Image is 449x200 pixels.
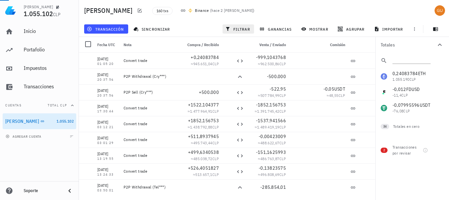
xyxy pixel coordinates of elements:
span: CLP [212,125,219,129]
span: -500.000 [267,73,286,79]
span: ≈ [255,125,286,129]
span: USDT [334,86,345,92]
button: filtrar [223,24,254,34]
div: CLP-icon [224,89,231,96]
span: ≈ [258,156,286,161]
span: CLP [279,109,286,114]
span: ≈ [258,140,286,145]
button: sincronizar [131,24,174,34]
div: 20:37:56 [97,94,118,97]
span: filtrar [226,26,250,32]
span: ≈ [191,61,219,66]
div: USDT-icon [291,57,298,64]
span: -151,1625993 [256,149,286,155]
span: mostrar [302,26,328,32]
span: -1537,941566 [256,118,286,124]
div: [DATE] [97,119,118,126]
span: CLP [212,140,219,145]
button: Totales [375,37,449,53]
span: hace 2 [PERSON_NAME] [211,8,253,13]
a: Transacciones [3,79,76,95]
div: 20:37:56 [97,78,118,81]
span: ganancias [261,26,292,32]
div: P2P Sell (Cry***) [124,90,177,95]
div: Impuestos [24,65,74,71]
div: [DATE] [97,87,118,94]
div: Convert trade [124,169,177,174]
div: 03:50:01 [97,189,118,192]
span: ≈ [191,156,219,161]
button: agrupar [335,24,368,34]
div: USDT-icon [224,168,231,175]
div: Totales [381,43,436,47]
span: CLP [279,172,286,177]
span: -0,13823575 [259,165,286,171]
div: CLP-icon [291,184,298,190]
div: XRP-icon [291,152,298,159]
div: USDT-icon [291,89,298,96]
span: 2 [383,148,385,153]
div: Totales en cero [393,124,431,129]
span: +499,6340538 [188,149,219,155]
div: P2P Withdrawal (Tel***) [124,185,177,190]
span: sincronizar [135,26,170,32]
div: BTC-icon [291,136,298,143]
span: ≈ [258,61,286,66]
span: ≈ [193,172,219,177]
span: Compra / Recibido [187,42,219,47]
div: Binance [195,7,209,14]
span: -285.854,01 [260,184,286,190]
span: agrupar [339,26,365,32]
span: CLP [212,172,219,177]
span: +511,8937945 [188,133,219,139]
button: agregar cuenta [4,133,44,140]
div: USDT-icon [291,121,298,127]
div: 03:01:29 [97,141,118,145]
div: Compra / Recibido [179,37,222,53]
span: ≈ [258,93,286,98]
span: Venta / Enviado [259,42,286,47]
div: [DATE] [97,135,118,141]
span: ≈ [255,109,286,114]
span: importar [375,26,403,32]
span: 1.489.419,19 [257,125,279,129]
span: +0,24083784 [191,54,219,60]
span: Nota [124,42,131,47]
span: 945.651,04 [193,61,212,66]
div: [DATE] [97,71,118,78]
div: [DATE] [97,103,118,110]
button: transacción [84,24,128,34]
a: Inicio [3,24,76,40]
a: [PERSON_NAME] 1.055.102 [3,113,76,129]
span: -522,95 [270,86,286,92]
span: CLP [279,61,286,66]
span: ≈ [188,125,219,129]
button: ganancias [257,24,296,34]
div: CLP-icon [291,73,298,80]
button: importar [371,24,407,34]
div: ETH-icon [291,168,298,175]
img: LedgiFi [5,5,16,16]
span: -1852,156753 [256,102,286,108]
div: Portafolio [24,46,74,53]
span: ≈ [191,140,219,145]
span: ≈ [327,93,345,98]
div: Convert trade [124,105,177,111]
span: 1.391.745,42 [257,109,279,114]
span: 486.763,87 [260,156,279,161]
div: USDT-icon [224,105,231,111]
div: Transacciones [24,83,74,90]
div: 13:24:33 [97,173,118,176]
span: 485.038,72 [193,156,212,161]
span: 1.438.792,88 [190,125,212,129]
span: 495.743,44 [193,140,212,145]
button: CuentasTotal CLP [3,98,76,113]
span: 160 txs [156,7,168,14]
span: Comisión [330,42,345,47]
span: +1522,104377 [188,102,219,108]
span: ( ) [210,7,255,14]
span: +500.000 [199,89,219,95]
a: Impuestos [3,61,76,76]
div: ADA-icon [224,121,231,127]
span: ≈ [188,109,219,114]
